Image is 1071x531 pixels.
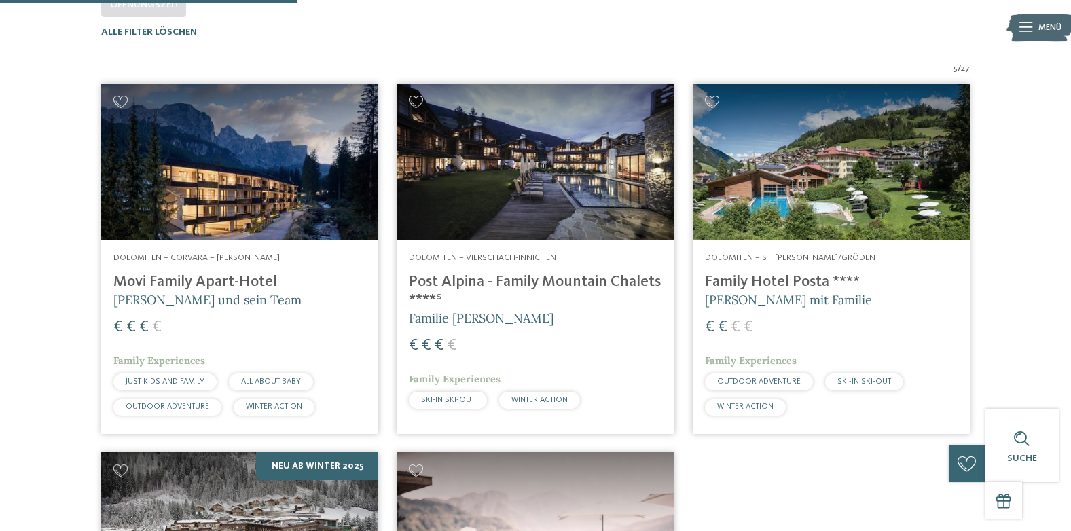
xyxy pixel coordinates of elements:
span: Family Experiences [113,354,205,367]
span: € [409,337,418,354]
span: € [422,337,431,354]
span: € [731,319,740,335]
span: Family Experiences [705,354,797,367]
span: WINTER ACTION [511,396,568,404]
span: / [958,62,961,75]
img: Post Alpina - Family Mountain Chalets ****ˢ [397,84,674,240]
span: JUST KIDS AND FAMILY [126,378,204,386]
span: Suche [1007,454,1037,463]
span: SKI-IN SKI-OUT [837,378,891,386]
span: € [435,337,444,354]
span: 27 [961,62,970,75]
span: OUTDOOR ADVENTURE [126,403,209,411]
span: € [718,319,727,335]
span: € [705,319,714,335]
span: OUTDOOR ADVENTURE [717,378,801,386]
span: [PERSON_NAME] und sein Team [113,292,302,308]
span: € [744,319,753,335]
h4: Movi Family Apart-Hotel [113,273,366,291]
span: € [139,319,149,335]
span: SKI-IN SKI-OUT [421,396,475,404]
span: [PERSON_NAME] mit Familie [705,292,872,308]
span: Family Experiences [409,373,501,385]
h4: Family Hotel Posta **** [705,273,958,291]
img: Familienhotels gesucht? Hier findet ihr die besten! [101,84,378,240]
span: WINTER ACTION [246,403,302,411]
img: Familienhotels gesucht? Hier findet ihr die besten! [693,84,970,240]
h4: Post Alpina - Family Mountain Chalets ****ˢ [409,273,661,310]
span: ALL ABOUT BABY [241,378,301,386]
span: WINTER ACTION [717,403,774,411]
span: Dolomiten – Vierschach-Innichen [409,253,556,262]
a: Familienhotels gesucht? Hier findet ihr die besten! Dolomiten – St. [PERSON_NAME]/Gröden Family H... [693,84,970,434]
span: Familie [PERSON_NAME] [409,310,553,326]
span: 5 [954,62,958,75]
a: Familienhotels gesucht? Hier findet ihr die besten! Dolomiten – Vierschach-Innichen Post Alpina -... [397,84,674,434]
span: Alle Filter löschen [101,27,197,37]
span: € [152,319,162,335]
span: Dolomiten – Corvara – [PERSON_NAME] [113,253,280,262]
span: € [126,319,136,335]
span: € [448,337,457,354]
a: Familienhotels gesucht? Hier findet ihr die besten! Dolomiten – Corvara – [PERSON_NAME] Movi Fami... [101,84,378,434]
span: Dolomiten – St. [PERSON_NAME]/Gröden [705,253,875,262]
span: € [113,319,123,335]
